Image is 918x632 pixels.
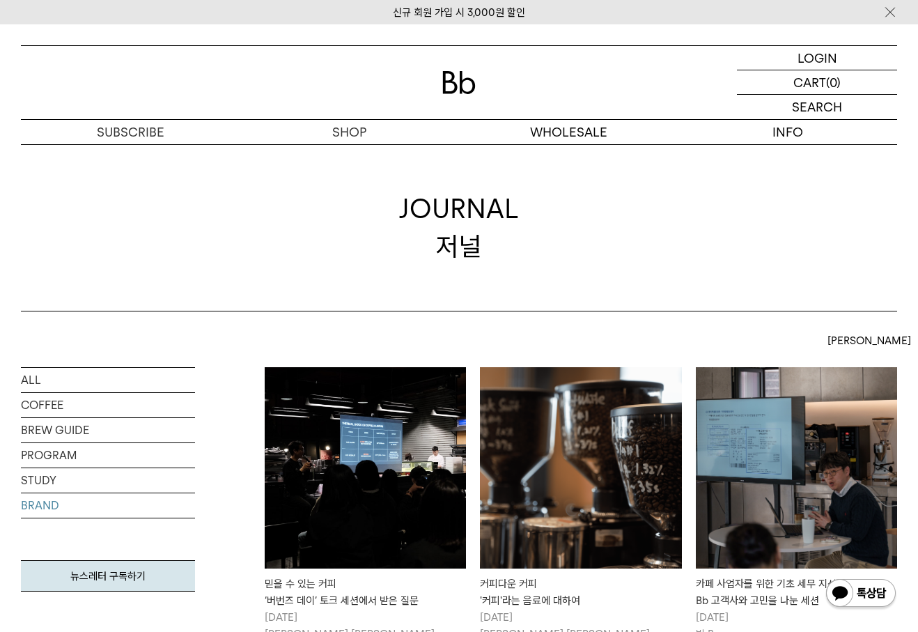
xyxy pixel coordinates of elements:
a: STUDY [21,468,195,493]
p: SEARCH [792,95,842,119]
a: BRAND [21,493,195,518]
p: LOGIN [798,46,837,70]
a: LOGIN [737,46,897,70]
div: JOURNAL 저널 [399,190,519,264]
a: 신규 회원 가입 시 3,000원 할인 [393,6,525,19]
span: [PERSON_NAME] [827,332,911,349]
p: (0) [826,70,841,94]
img: 로고 [442,71,476,94]
div: 카페 사업자를 위한 기초 세무 지식 Bb 고객사와 고민을 나눈 세션 [696,576,897,609]
a: COFFEE [21,393,195,417]
a: BREW GUIDE [21,418,195,442]
img: 믿을 수 있는 커피‘버번즈 데이’ 토크 세션에서 받은 질문 [265,367,466,569]
a: ALL [21,368,195,392]
p: CART [793,70,826,94]
a: SUBSCRIBE [21,120,240,144]
a: 뉴스레터 구독하기 [21,560,195,592]
p: WHOLESALE [459,120,678,144]
a: PROGRAM [21,443,195,468]
a: CART (0) [737,70,897,95]
img: 카카오톡 채널 1:1 채팅 버튼 [825,578,897,611]
div: 커피다운 커피 '커피'라는 음료에 대하여 [480,576,681,609]
img: 카페 사업자를 위한 기초 세무 지식Bb 고객사와 고민을 나눈 세션 [696,367,897,569]
a: SHOP [240,120,460,144]
img: 커피다운 커피'커피'라는 음료에 대하여 [480,367,681,569]
p: INFO [678,120,898,144]
div: 믿을 수 있는 커피 ‘버번즈 데이’ 토크 세션에서 받은 질문 [265,576,466,609]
